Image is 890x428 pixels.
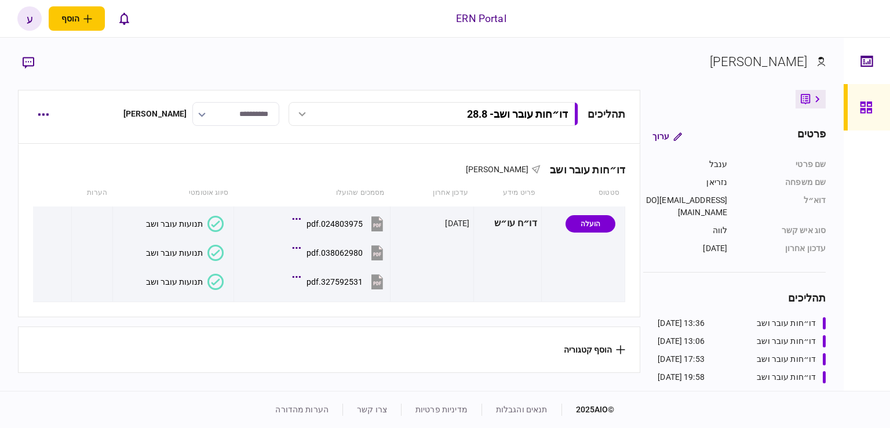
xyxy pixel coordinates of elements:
div: © 2025 AIO [561,404,615,416]
div: 13:36 [DATE] [658,317,705,329]
a: דו״חות עובר ושב13:06 [DATE] [658,335,826,347]
th: מסמכים שהועלו [234,180,390,206]
div: תנועות עובר ושב [146,277,203,286]
button: תנועות עובר ושב [146,216,224,232]
div: לווה [643,224,727,237]
a: תנאים והגבלות [496,405,548,414]
div: תנועות עובר ושב [146,219,203,228]
div: 17:53 [DATE] [658,353,705,365]
a: דו״חות עובר ושב19:58 [DATE] [658,371,826,383]
div: [DATE] [445,217,469,229]
a: צרו קשר [357,405,387,414]
div: 19:58 [DATE] [658,371,705,383]
div: סוג איש קשר [739,224,826,237]
a: הערות מהדורה [275,405,329,414]
div: דוא״ל [739,194,826,219]
button: פתח תפריט להוספת לקוח [49,6,105,31]
a: מדיניות פרטיות [415,405,468,414]
div: שם משפחה [739,176,826,188]
th: עדכון אחרון [390,180,474,206]
a: דו״חות עובר ושב17:53 [DATE] [658,353,826,365]
div: פרטים [797,126,826,147]
a: דו״חות עובר ושב13:36 [DATE] [658,317,826,329]
div: [DATE] [643,242,727,255]
div: 038062980.pdf [307,248,363,257]
div: תהליכים [643,290,826,306]
button: 024803975.pdf [295,211,386,237]
div: [PERSON_NAME] [123,108,187,120]
div: 024803975.pdf [307,219,363,228]
button: 327592531.pdf [295,269,386,295]
button: תנועות עובר ושב [146,245,224,261]
div: עדכון אחרון [739,242,826,255]
button: תנועות עובר ושב [146,274,224,290]
div: נזריאן [643,176,727,188]
div: דו״חות עובר ושב [757,335,816,347]
div: 13:06 [DATE] [658,335,705,347]
div: דו״חות עובר ושב - 28.8 [467,108,568,120]
button: הוסף קטגוריה [564,345,625,354]
div: 327592531.pdf [307,277,363,286]
button: דו״חות עובר ושב- 28.8 [289,102,578,126]
button: ערוך [643,126,691,147]
button: 038062980.pdf [295,240,386,266]
div: תהליכים [588,106,625,122]
div: ענבל [643,158,727,171]
button: פתח רשימת התראות [112,6,136,31]
div: דו״חות עובר ושב [757,371,816,383]
div: דו״ח עו״ש [478,211,537,237]
span: [PERSON_NAME] [466,165,529,174]
div: דו״חות עובר ושב [757,353,816,365]
div: דו״חות עובר ושב [541,164,625,176]
div: [EMAIL_ADDRESS][DOMAIN_NAME] [643,194,727,219]
div: תנועות עובר ושב [146,248,203,257]
th: פריט מידע [474,180,541,206]
div: [PERSON_NAME] [710,52,808,71]
button: ע [17,6,42,31]
div: דו״חות עובר ושב [757,317,816,329]
div: הועלה [566,215,615,233]
th: סטטוס [541,180,625,206]
div: ERN Portal [456,11,506,26]
th: סיווג אוטומטי [113,180,234,206]
th: הערות [71,180,113,206]
div: שם פרטי [739,158,826,171]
